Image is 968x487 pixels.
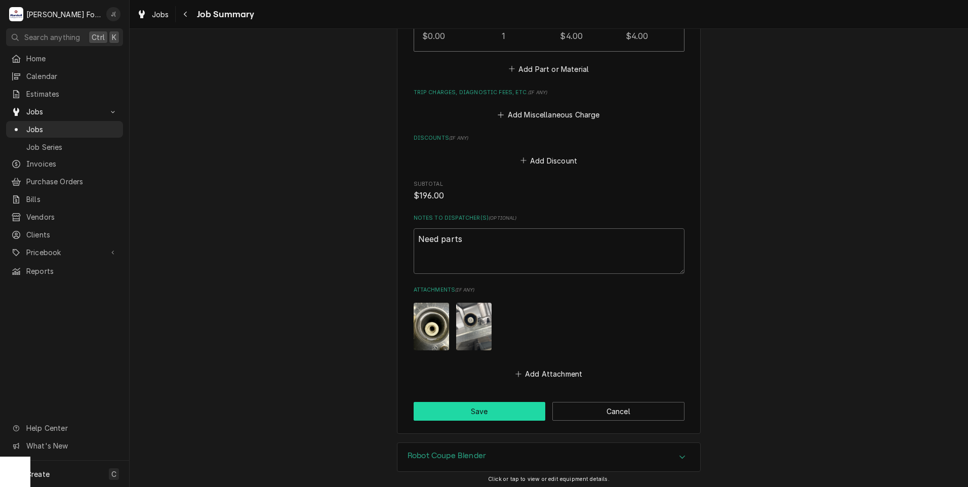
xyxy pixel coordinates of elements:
[26,142,118,152] span: Job Series
[26,440,117,451] span: What's New
[24,32,80,43] span: Search anything
[111,469,116,479] span: C
[455,287,474,293] span: ( if any )
[397,443,700,471] div: Accordion Header
[6,86,123,102] a: Estimates
[397,442,701,472] div: Robot Coupe Blender
[26,158,118,169] span: Invoices
[6,420,123,436] a: Go to Help Center
[6,191,123,208] a: Bills
[6,244,123,261] a: Go to Pricebook
[6,68,123,85] a: Calendar
[133,6,173,23] a: Jobs
[26,176,118,187] span: Purchase Orders
[6,121,123,138] a: Jobs
[414,402,684,421] div: Button Group Row
[414,228,684,274] textarea: Need parts
[528,90,547,95] span: ( if any )
[414,303,449,350] img: gzbJS5pPT5yviS8ytQop
[397,443,700,471] button: Accordion Details Expand Trigger
[507,62,590,76] button: Add Part or Material
[414,191,445,200] span: $196.00
[112,32,116,43] span: K
[6,173,123,190] a: Purchase Orders
[6,209,123,225] a: Vendors
[6,437,123,454] a: Go to What's New
[9,7,23,21] div: Marshall Food Equipment Service's Avatar
[518,153,579,168] button: Add Discount
[26,247,103,258] span: Pricebook
[414,89,684,97] label: Trip Charges, Diagnostic Fees, etc.
[422,30,446,42] div: $0.00
[92,32,105,43] span: Ctrl
[106,7,120,21] div: J(
[6,263,123,279] a: Reports
[26,266,118,276] span: Reports
[26,194,118,205] span: Bills
[106,7,120,21] div: Jeff Debigare (109)'s Avatar
[26,53,118,64] span: Home
[178,6,194,22] button: Navigate back
[26,124,118,135] span: Jobs
[414,180,684,188] span: Subtotal
[414,180,684,202] div: Subtotal
[414,286,684,381] div: Attachments
[26,89,118,99] span: Estimates
[26,229,118,240] span: Clients
[488,476,610,482] span: Click or tap to view or edit equipment details.
[502,30,505,42] div: 1
[489,215,517,221] span: ( optional )
[414,402,684,421] div: Button Group
[26,423,117,433] span: Help Center
[26,212,118,222] span: Vendors
[414,134,684,142] label: Discounts
[6,103,123,120] a: Go to Jobs
[194,8,255,21] span: Job Summary
[26,9,101,20] div: [PERSON_NAME] Food Equipment Service
[626,30,649,42] div: $4.00
[9,7,23,21] div: M
[152,9,169,20] span: Jobs
[414,134,684,168] div: Discounts
[414,190,684,202] span: Subtotal
[414,214,684,222] label: Notes to Dispatcher(s)
[6,28,123,46] button: Search anythingCtrlK
[6,155,123,172] a: Invoices
[6,139,123,155] a: Job Series
[408,451,486,461] h3: Robot Coupe Blender
[560,30,583,42] div: $4.00
[26,71,118,82] span: Calendar
[552,402,684,421] button: Cancel
[456,303,492,350] img: 6G9CZpB8RzQ3HT5xb8GF
[414,214,684,273] div: Notes to Dispatcher(s)
[26,470,50,478] span: Create
[6,226,123,243] a: Clients
[449,135,468,141] span: ( if any )
[26,106,103,117] span: Jobs
[513,367,584,381] button: Add Attachment
[414,286,684,294] label: Attachments
[496,108,601,122] button: Add Miscellaneous Charge
[414,402,546,421] button: Save
[6,50,123,67] a: Home
[414,89,684,122] div: Trip Charges, Diagnostic Fees, etc.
